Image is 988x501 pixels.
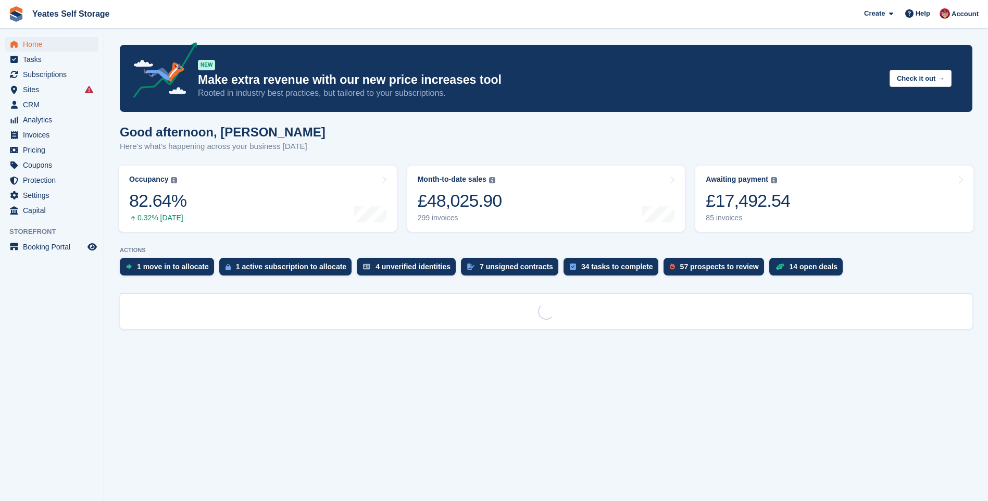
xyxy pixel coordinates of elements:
img: move_ins_to_allocate_icon-fdf77a2bb77ea45bf5b3d319d69a93e2d87916cf1d5bf7949dd705db3b84f3ca.svg [126,264,132,270]
a: Month-to-date sales £48,025.90 299 invoices [407,166,685,232]
a: menu [5,240,98,254]
img: task-75834270c22a3079a89374b754ae025e5fb1db73e45f91037f5363f120a921f8.svg [570,264,576,270]
span: Account [952,9,979,19]
div: 85 invoices [706,214,790,222]
img: icon-info-grey-7440780725fd019a000dd9b08b2336e03edf1995a4989e88bcd33f0948082b44.svg [489,177,495,183]
span: Storefront [9,227,104,237]
a: menu [5,82,98,97]
div: Awaiting payment [706,175,768,184]
a: Yeates Self Storage [28,5,114,22]
div: 57 prospects to review [680,262,759,271]
a: menu [5,97,98,112]
p: ACTIONS [120,247,972,254]
a: 57 prospects to review [664,258,769,281]
div: 34 tasks to complete [581,262,653,271]
a: menu [5,173,98,187]
span: Invoices [23,128,85,142]
div: 0.32% [DATE] [129,214,186,222]
span: Protection [23,173,85,187]
a: menu [5,158,98,172]
div: NEW [198,60,215,70]
div: 4 unverified identities [376,262,451,271]
span: Pricing [23,143,85,157]
a: 1 move in to allocate [120,258,219,281]
img: verify_identity-adf6edd0f0f0b5bbfe63781bf79b02c33cf7c696d77639b501bdc392416b5a36.svg [363,264,370,270]
div: 14 open deals [790,262,838,271]
span: Analytics [23,112,85,127]
img: price-adjustments-announcement-icon-8257ccfd72463d97f412b2fc003d46551f7dbcb40ab6d574587a9cd5c0d94... [124,42,197,102]
span: Home [23,37,85,52]
img: icon-info-grey-7440780725fd019a000dd9b08b2336e03edf1995a4989e88bcd33f0948082b44.svg [171,177,177,183]
img: active_subscription_to_allocate_icon-d502201f5373d7db506a760aba3b589e785aa758c864c3986d89f69b8ff3... [226,264,231,270]
span: Help [916,8,930,19]
h1: Good afternoon, [PERSON_NAME] [120,125,326,139]
a: 1 active subscription to allocate [219,258,357,281]
span: Settings [23,188,85,203]
a: menu [5,143,98,157]
span: Coupons [23,158,85,172]
img: stora-icon-8386f47178a22dfd0bd8f6a31ec36ba5ce8667c1dd55bd0f319d3a0aa187defe.svg [8,6,24,22]
img: Wendie Tanner [940,8,950,19]
div: 1 active subscription to allocate [236,262,346,271]
span: Capital [23,203,85,218]
span: Subscriptions [23,67,85,82]
div: Occupancy [129,175,168,184]
img: prospect-51fa495bee0391a8d652442698ab0144808aea92771e9ea1ae160a38d050c398.svg [670,264,675,270]
a: Awaiting payment £17,492.54 85 invoices [695,166,973,232]
div: £17,492.54 [706,190,790,211]
span: Sites [23,82,85,97]
a: 4 unverified identities [357,258,461,281]
img: contract_signature_icon-13c848040528278c33f63329250d36e43548de30e8caae1d1a13099fd9432cc5.svg [467,264,474,270]
a: menu [5,203,98,218]
p: Here's what's happening across your business [DATE] [120,141,326,153]
a: menu [5,128,98,142]
div: £48,025.90 [418,190,502,211]
a: Occupancy 82.64% 0.32% [DATE] [119,166,397,232]
a: menu [5,188,98,203]
a: menu [5,52,98,67]
a: 14 open deals [769,258,848,281]
img: icon-info-grey-7440780725fd019a000dd9b08b2336e03edf1995a4989e88bcd33f0948082b44.svg [771,177,777,183]
a: Preview store [86,241,98,253]
a: 7 unsigned contracts [461,258,564,281]
p: Make extra revenue with our new price increases tool [198,72,881,87]
span: Booking Portal [23,240,85,254]
div: 1 move in to allocate [137,262,209,271]
button: Check it out → [890,70,952,87]
img: deal-1b604bf984904fb50ccaf53a9ad4b4a5d6e5aea283cecdc64d6e3604feb123c2.svg [776,263,784,270]
div: Month-to-date sales [418,175,486,184]
span: Create [864,8,885,19]
a: menu [5,37,98,52]
p: Rooted in industry best practices, but tailored to your subscriptions. [198,87,881,99]
div: 7 unsigned contracts [480,262,553,271]
a: menu [5,67,98,82]
span: Tasks [23,52,85,67]
a: 34 tasks to complete [564,258,664,281]
div: 299 invoices [418,214,502,222]
i: Smart entry sync failures have occurred [85,85,93,94]
div: 82.64% [129,190,186,211]
a: menu [5,112,98,127]
span: CRM [23,97,85,112]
